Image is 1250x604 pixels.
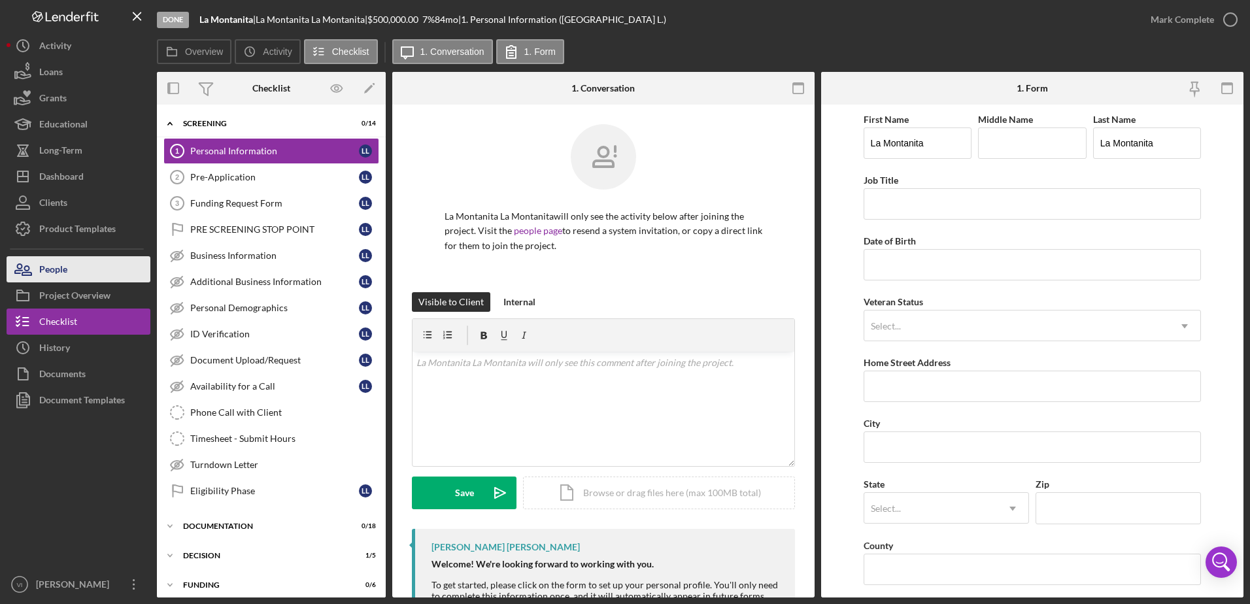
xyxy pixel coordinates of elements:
div: L L [359,354,372,367]
div: Pre-Application [190,172,359,182]
button: Loans [7,59,150,85]
div: L L [359,380,372,393]
div: L L [359,223,372,236]
label: Overview [185,46,223,57]
div: Timesheet - Submit Hours [190,433,379,444]
label: Activity [263,46,292,57]
button: 1. Conversation [392,39,493,64]
div: Document Templates [39,387,125,416]
a: Eligibility PhaseLL [163,478,379,504]
button: Clients [7,190,150,216]
div: Long-Term [39,137,82,167]
a: Turndown Letter [163,452,379,478]
a: Document Templates [7,387,150,413]
div: Loans [39,59,63,88]
a: Personal DemographicsLL [163,295,379,321]
div: Document Upload/Request [190,355,359,365]
div: 1. Conversation [571,83,635,93]
label: First Name [864,114,909,125]
div: 0 / 6 [352,581,376,589]
label: 1. Form [524,46,556,57]
label: County [864,540,893,551]
div: 7 % [422,14,435,25]
label: Job Title [864,175,898,186]
button: Overview [157,39,231,64]
div: Activity [39,33,71,62]
a: Additional Business InformationLL [163,269,379,295]
button: VI[PERSON_NAME] [7,571,150,597]
a: Documents [7,361,150,387]
div: L L [359,171,372,184]
button: Save [412,477,516,509]
label: Last Name [1093,114,1136,125]
div: Clients [39,190,67,219]
div: Personal Information [190,146,359,156]
button: 1. Form [496,39,564,64]
button: Product Templates [7,216,150,242]
div: ID Verification [190,329,359,339]
button: Activity [235,39,300,64]
button: Checklist [7,309,150,335]
a: ID VerificationLL [163,321,379,347]
div: PRE SCREENING STOP POINT [190,224,359,235]
div: History [39,335,70,364]
div: L L [359,144,372,158]
div: Dashboard [39,163,84,193]
div: Funding [183,581,343,589]
button: Dashboard [7,163,150,190]
div: Visible to Client [418,292,484,312]
div: 1 / 5 [352,552,376,560]
a: 1Personal InformationLL [163,138,379,164]
button: Checklist [304,39,378,64]
div: L L [359,327,372,341]
div: [PERSON_NAME] [PERSON_NAME] [431,542,580,552]
div: La Montanita La Montanita | [256,14,367,25]
div: Select... [871,321,901,331]
div: Eligibility Phase [190,486,359,496]
tspan: 3 [175,199,179,207]
div: People [39,256,67,286]
div: [PERSON_NAME] [33,571,118,601]
tspan: 1 [175,147,179,155]
button: Project Overview [7,282,150,309]
div: Availability for a Call [190,381,359,392]
div: 84 mo [435,14,458,25]
a: Availability for a CallLL [163,373,379,399]
div: 0 / 18 [352,522,376,530]
div: Save [455,477,474,509]
div: Open Intercom Messenger [1206,546,1237,578]
a: 2Pre-ApplicationLL [163,164,379,190]
button: Internal [497,292,542,312]
div: Screening [183,120,343,127]
button: Grants [7,85,150,111]
a: people page [514,225,562,236]
div: Checklist [39,309,77,338]
div: Grants [39,85,67,114]
div: Done [157,12,189,28]
a: Timesheet - Submit Hours [163,426,379,452]
button: Visible to Client [412,292,490,312]
button: Activity [7,33,150,59]
div: 1. Form [1017,83,1048,93]
p: La Montanita La Montanita will only see the activity below after joining the project. Visit the t... [445,209,762,253]
button: History [7,335,150,361]
div: Select... [871,503,901,514]
label: Date of Birth [864,235,916,246]
a: PRE SCREENING STOP POINTLL [163,216,379,243]
button: People [7,256,150,282]
a: Document Upload/RequestLL [163,347,379,373]
div: L L [359,249,372,262]
div: Turndown Letter [190,460,379,470]
div: Educational [39,111,88,141]
a: Long-Term [7,137,150,163]
div: L L [359,484,372,497]
div: Internal [503,292,535,312]
div: Mark Complete [1151,7,1214,33]
strong: Welcome! We're looking forward to working with you. [431,558,654,569]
